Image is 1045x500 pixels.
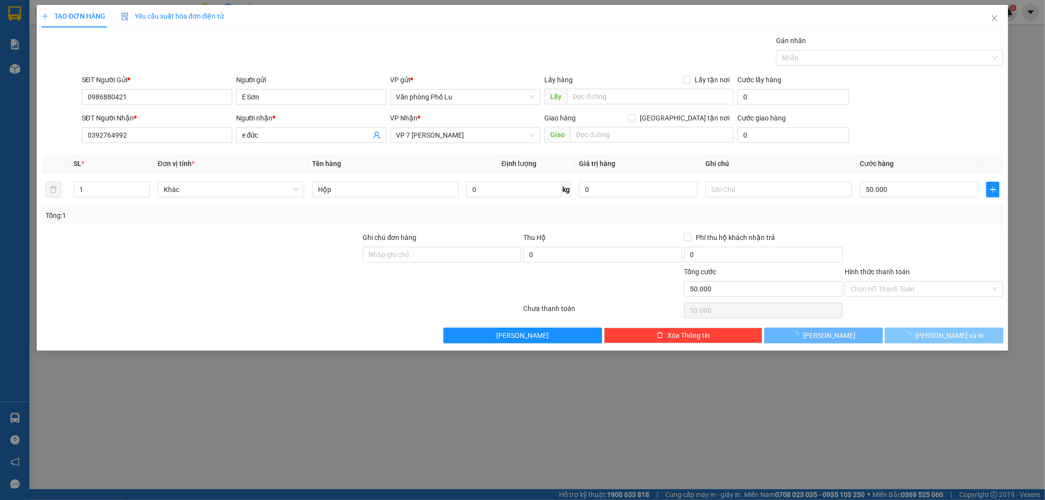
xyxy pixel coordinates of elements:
span: Văn phòng Phố Lu [396,90,535,104]
input: Ghi chú đơn hàng [363,247,522,262]
span: Tổng cước [684,268,716,276]
span: [PERSON_NAME] [496,330,549,341]
th: Ghi chú [702,154,856,173]
div: VP gửi [390,74,541,85]
button: [PERSON_NAME] và In [885,328,1003,343]
label: Cước giao hàng [737,114,786,122]
span: Cước hàng [860,160,894,167]
img: icon [121,13,129,21]
span: [PERSON_NAME] và In [915,330,984,341]
span: [GEOGRAPHIC_DATA] tận nơi [636,113,733,123]
span: SL [73,160,81,167]
span: Phí thu hộ khách nhận trả [692,232,779,243]
span: close [991,14,998,22]
button: [PERSON_NAME] [443,328,602,343]
div: SĐT Người Nhận [82,113,232,123]
span: VP 7 Phạm Văn Đồng [396,128,535,143]
span: plus [42,13,49,20]
label: Ghi chú đơn hàng [363,234,417,241]
span: Lấy [544,89,567,104]
label: Gán nhãn [776,37,806,45]
input: VD: Bàn, Ghế [312,182,459,197]
input: Dọc đường [567,89,733,104]
div: Chưa thanh toán [523,303,683,320]
span: [PERSON_NAME] [803,330,855,341]
div: SĐT Người Gửi [82,74,232,85]
span: loading [792,332,803,338]
label: Cước lấy hàng [737,76,781,84]
input: Dọc đường [570,127,733,143]
span: Định lượng [502,160,536,167]
span: Giao [544,127,570,143]
span: Giao hàng [544,114,576,122]
button: [PERSON_NAME] [764,328,883,343]
span: Lấy tận nơi [691,74,733,85]
span: Lấy hàng [544,76,573,84]
div: Người nhận [236,113,387,123]
span: VP Nhận [390,114,418,122]
span: Yêu cầu xuất hóa đơn điện tử [121,12,224,20]
span: user-add [373,131,381,139]
span: Đơn vị tính [158,160,194,167]
input: Cước lấy hàng [737,89,849,105]
span: plus [987,186,999,193]
span: loading [904,332,915,338]
input: Cước giao hàng [737,127,849,143]
input: Ghi Chú [705,182,852,197]
button: plus [986,182,999,197]
span: Xóa Thông tin [667,330,710,341]
button: delete [46,182,61,197]
span: delete [656,332,663,339]
label: Hình thức thanh toán [845,268,910,276]
div: Tổng: 1 [46,210,403,221]
span: Tên hàng [312,160,341,167]
span: Khác [164,182,298,197]
span: Thu Hộ [523,234,546,241]
span: kg [561,182,571,197]
button: Close [981,5,1008,32]
input: 0 [579,182,698,197]
span: Giá trị hàng [579,160,615,167]
div: Người gửi [236,74,387,85]
span: TẠO ĐƠN HÀNG [42,12,105,20]
button: deleteXóa Thông tin [604,328,763,343]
